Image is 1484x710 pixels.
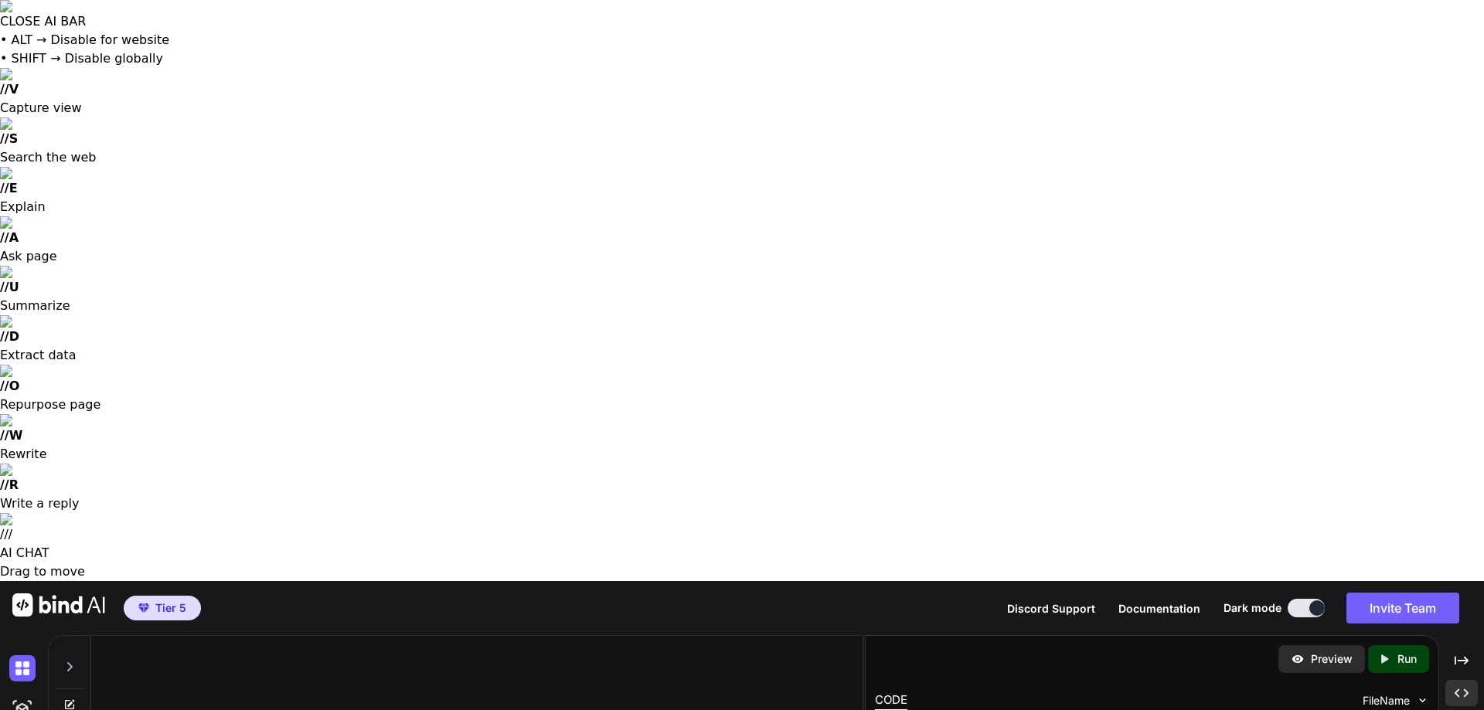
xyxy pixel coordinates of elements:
[1224,600,1281,616] span: Dark mode
[9,655,36,681] img: darkChat
[1346,593,1459,623] button: Invite Team
[1311,651,1353,667] p: Preview
[875,691,907,710] div: CODE
[1118,602,1200,615] span: Documentation
[124,596,201,620] button: premiumTier 5
[1397,651,1417,667] p: Run
[1007,602,1095,615] span: Discord Support
[1363,693,1410,708] span: FileName
[1416,694,1429,707] img: chevron down
[138,603,149,613] img: premium
[1118,600,1200,617] button: Documentation
[155,600,186,616] span: Tier 5
[1291,652,1305,666] img: preview
[1007,600,1095,617] button: Discord Support
[12,593,105,617] img: Bind AI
